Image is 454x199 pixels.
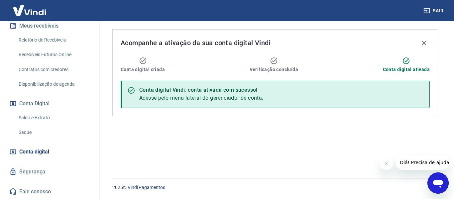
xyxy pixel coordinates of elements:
[139,95,264,101] span: Acesse pelo menu lateral do gerenciador de conta.
[422,5,446,17] button: Sair
[8,184,91,199] a: Fale conosco
[8,0,51,21] img: Vindi
[396,155,449,170] iframe: Mensagem da empresa
[8,164,91,179] a: Segurança
[16,111,91,125] a: Saldo e Extrato
[8,19,91,33] button: Meus recebíveis
[139,86,264,94] div: Conta digital Vindi: conta ativada com sucesso!
[16,63,91,76] a: Contratos com credores
[16,48,91,61] a: Recebíveis Futuros Online
[128,185,165,190] a: Vindi Pagamentos
[8,96,91,111] button: Conta Digital
[383,66,430,73] span: Conta digital ativada
[4,5,56,10] span: Olá! Precisa de ajuda?
[19,147,49,156] span: Conta digital
[250,66,298,73] span: Verificação concluída
[121,66,165,73] span: Conta digital criada
[8,145,91,159] a: Conta digital
[16,77,91,91] a: Disponibilização de agenda
[121,38,271,48] span: Acompanhe a ativação da sua conta digital Vindi
[16,126,91,139] a: Saque
[427,172,449,194] iframe: Botão para abrir a janela de mensagens
[112,184,438,191] p: 2025 ©
[16,33,91,47] a: Relatório de Recebíveis
[380,156,393,170] iframe: Fechar mensagem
